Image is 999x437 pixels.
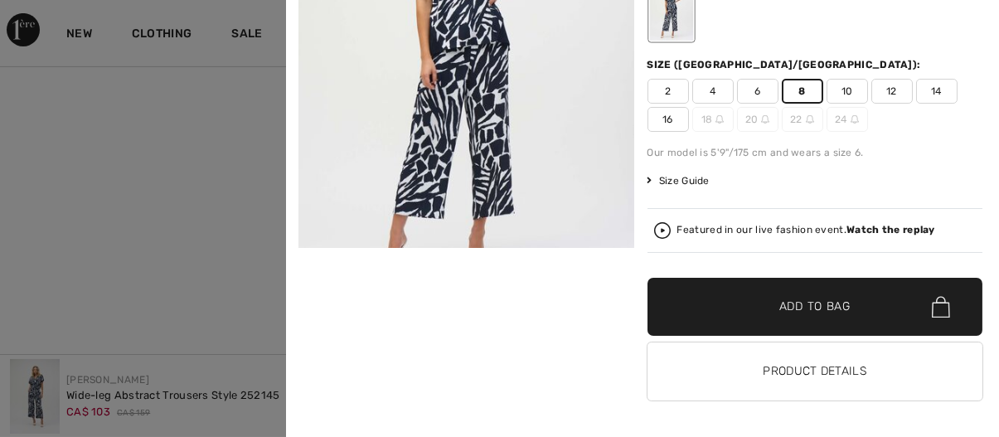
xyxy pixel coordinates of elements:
span: 8 [782,79,823,104]
span: 22 [782,107,823,132]
div: Featured in our live fashion event. [677,225,935,235]
span: 24 [827,107,868,132]
div: Size ([GEOGRAPHIC_DATA]/[GEOGRAPHIC_DATA]): [647,57,924,72]
span: Add to Bag [779,299,851,316]
div: Our model is 5'9"/175 cm and wears a size 6. [647,145,983,160]
span: 18 [692,107,734,132]
span: Chat [36,12,70,27]
span: 2 [647,79,689,104]
img: ring-m.svg [851,115,859,124]
button: Add to Bag [647,278,983,336]
span: 10 [827,79,868,104]
span: 14 [916,79,958,104]
span: 6 [737,79,778,104]
img: ring-m.svg [761,115,769,124]
button: Product Details [647,342,983,401]
span: 12 [871,79,913,104]
span: 4 [692,79,734,104]
img: Watch the replay [654,222,671,239]
strong: Watch the replay [846,224,935,235]
img: ring-m.svg [715,115,724,124]
img: Bag.svg [932,296,950,318]
img: ring-m.svg [806,115,814,124]
span: 16 [647,107,689,132]
span: Size Guide [647,173,710,188]
span: 20 [737,107,778,132]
